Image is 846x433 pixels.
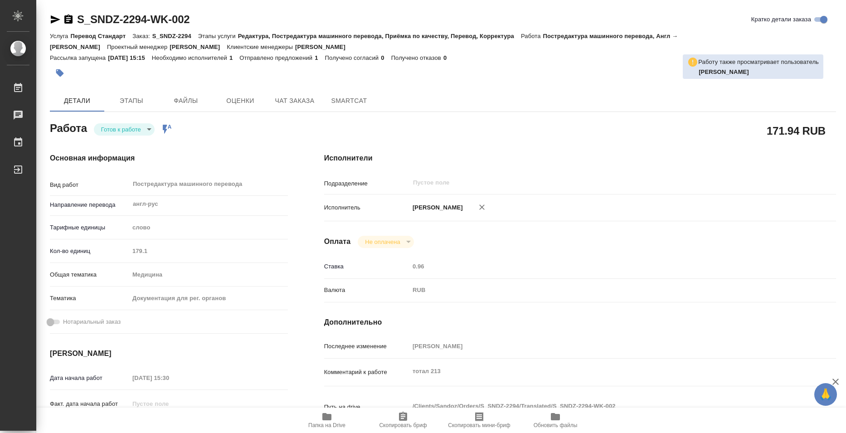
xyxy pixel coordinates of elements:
p: Вид работ [50,180,129,190]
h4: Оплата [324,236,351,247]
button: Готов к работе [98,126,144,133]
h4: [PERSON_NAME] [50,348,288,359]
p: Проектный менеджер [107,44,170,50]
p: Подразделение [324,179,409,188]
p: Исполнитель [324,203,409,212]
textarea: тотал 213 [409,364,793,379]
input: Пустое поле [409,260,793,273]
button: Скопировать ссылку [63,14,74,25]
h4: Дополнительно [324,317,836,328]
span: Папка на Drive [308,422,345,428]
p: [PERSON_NAME] [170,44,227,50]
p: Этапы услуги [198,33,238,39]
div: RUB [409,282,793,298]
button: Добавить тэг [50,63,70,83]
p: Тарифные единицы [50,223,129,232]
input: Пустое поле [129,244,288,258]
button: Скопировать мини-бриф [441,408,517,433]
span: Этапы [110,95,153,107]
span: Чат заказа [273,95,316,107]
button: Скопировать бриф [365,408,441,433]
button: 🙏 [814,383,837,406]
h2: 171.94 RUB [767,123,826,138]
h4: Основная информация [50,153,288,164]
p: [PERSON_NAME] [295,44,352,50]
input: Пустое поле [412,177,772,188]
h2: Работа [50,119,87,136]
p: Ставка [324,262,409,271]
span: Кратко детали заказа [751,15,811,24]
span: Скопировать бриф [379,422,427,428]
div: Медицина [129,267,288,282]
p: Рассылка запущена [50,54,108,61]
input: Пустое поле [129,397,209,410]
span: Оценки [219,95,262,107]
p: Последнее изменение [324,342,409,351]
p: 1 [229,54,239,61]
p: 0 [443,54,453,61]
button: Удалить исполнителя [472,197,492,217]
div: Документация для рег. органов [129,291,288,306]
p: Получено согласий [325,54,381,61]
p: Горшкова Валентина [699,68,819,77]
p: Валюта [324,286,409,295]
div: Готов к работе [358,236,413,248]
input: Пустое поле [129,371,209,384]
p: Путь на drive [324,403,409,412]
p: Перевод Стандарт [70,33,132,39]
p: Комментарий к работе [324,368,409,377]
p: Необходимо исполнителей [152,54,229,61]
p: S_SNDZ-2294 [152,33,198,39]
p: Клиентские менеджеры [227,44,295,50]
p: Факт. дата начала работ [50,399,129,409]
p: Заказ: [132,33,152,39]
p: Дата начала работ [50,374,129,383]
input: Пустое поле [409,340,793,353]
span: Файлы [164,95,208,107]
span: SmartCat [327,95,371,107]
span: 🙏 [818,385,833,404]
span: Нотариальный заказ [63,317,121,326]
p: 0 [381,54,391,61]
p: [PERSON_NAME] [409,203,463,212]
p: Кол-во единиц [50,247,129,256]
p: Работу также просматривает пользователь [698,58,819,67]
p: 1 [315,54,325,61]
button: Не оплачена [362,238,403,246]
p: Направление перевода [50,200,129,209]
p: Отправлено предложений [239,54,315,61]
button: Скопировать ссылку для ЯМессенджера [50,14,61,25]
p: Редактура, Постредактура машинного перевода, Приёмка по качеству, Перевод, Корректура [238,33,521,39]
div: слово [129,220,288,235]
p: Общая тематика [50,270,129,279]
p: Получено отказов [391,54,443,61]
p: [DATE] 15:15 [108,54,152,61]
span: Скопировать мини-бриф [448,422,510,428]
span: Обновить файлы [534,422,578,428]
span: Детали [55,95,99,107]
a: S_SNDZ-2294-WK-002 [77,13,190,25]
h4: Исполнители [324,153,836,164]
p: Тематика [50,294,129,303]
b: [PERSON_NAME] [699,68,749,75]
textarea: /Clients/Sandoz/Orders/S_SNDZ-2294/Translated/S_SNDZ-2294-WK-002 [409,399,793,414]
p: Работа [521,33,543,39]
div: Готов к работе [94,123,155,136]
button: Папка на Drive [289,408,365,433]
button: Обновить файлы [517,408,593,433]
p: Услуга [50,33,70,39]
